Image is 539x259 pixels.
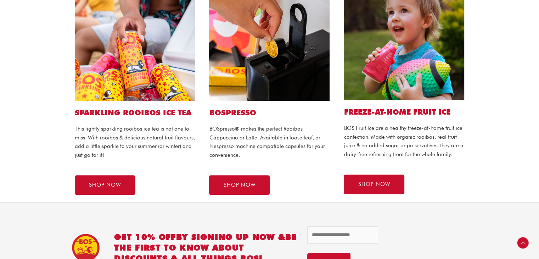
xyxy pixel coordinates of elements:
[344,175,404,194] a: SHOP NOW
[209,108,330,117] h2: BOSPRESSO
[176,232,286,242] span: BY SIGNING UP NOW &
[75,175,135,195] a: SHOP NOW
[209,175,270,195] a: SHOP NOW
[89,182,121,188] span: SHOP NOW
[344,107,464,117] h2: FREEZE-AT-HOME FRUIT ICE
[344,124,464,159] p: BOS Fruit Ice are a healthy freeze-at-home fruit ice confection. Made with organic rooibos, real ...
[223,182,256,188] span: SHOP NOW
[75,108,195,117] h2: SPARKLING ROOIBOS ICE TEA
[209,125,330,160] p: BOSpresso® makes the perfect Rooibos Cappuccino or Latte. Available in loose leaf, or Nespresso m...
[358,182,390,187] span: SHOP NOW
[75,125,195,160] p: This lightly sparkling rooibos ice tea is not one to miss. With rooibos & delicious natural fruit...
